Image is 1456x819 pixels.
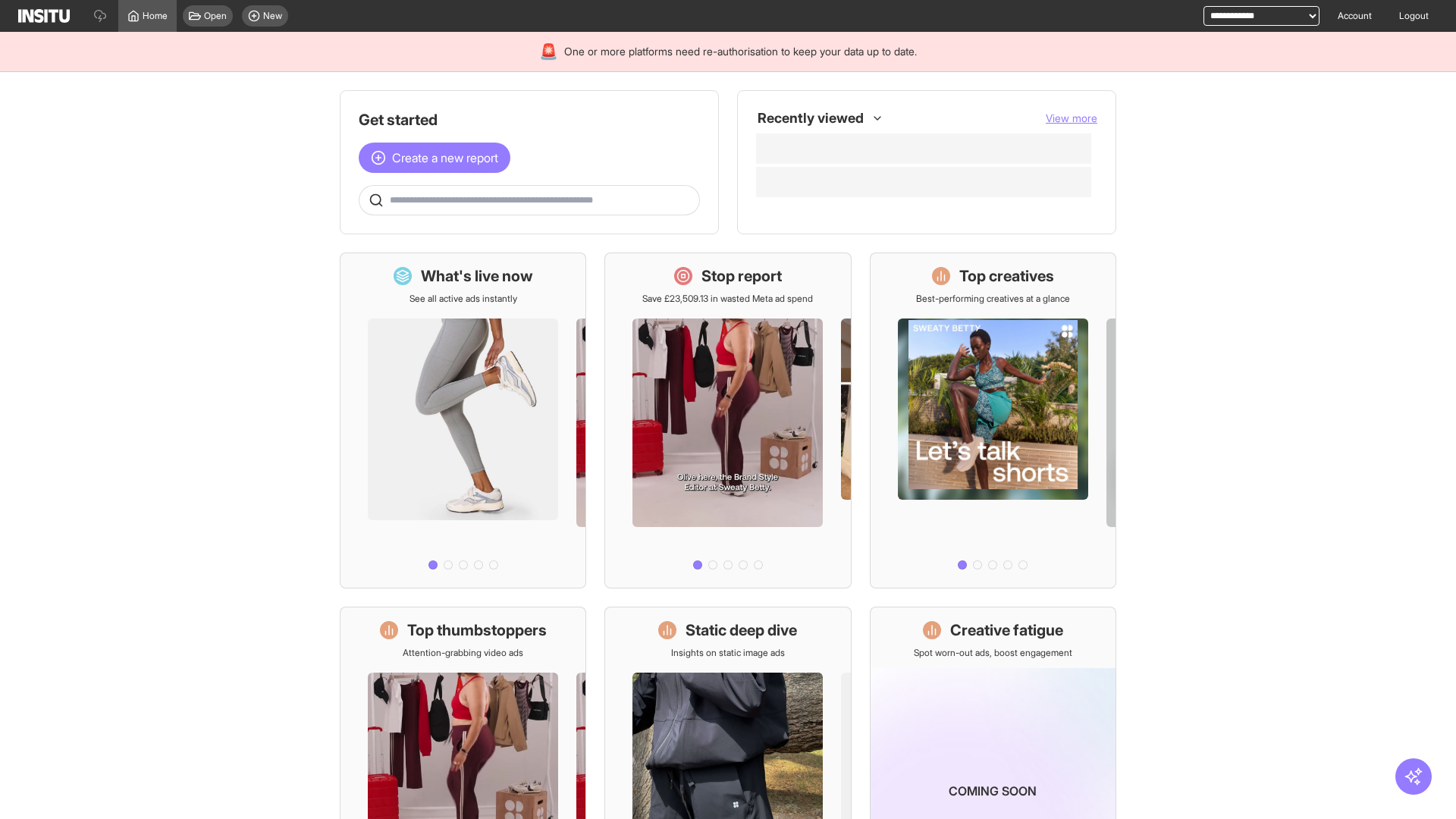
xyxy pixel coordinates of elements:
span: Open [204,10,227,22]
span: New [263,10,282,22]
p: Attention-grabbing video ads [403,647,523,659]
p: Save £23,509.13 in wasted Meta ad spend [642,293,813,305]
a: What's live nowSee all active ads instantly [340,253,586,588]
button: Create a new report [359,143,510,173]
h1: Get started [359,109,700,130]
h1: What's live now [421,265,533,287]
h1: Static deep dive [686,620,797,641]
h1: Stop report [701,265,782,287]
a: Top creativesBest-performing creatives at a glance [870,253,1116,588]
button: View more [1046,111,1097,126]
span: One or more platforms need re-authorisation to keep your data up to date. [564,44,917,59]
p: Insights on static image ads [671,647,785,659]
a: Stop reportSave £23,509.13 in wasted Meta ad spend [604,253,851,588]
span: Home [143,10,168,22]
div: 🚨 [539,41,558,62]
span: Create a new report [392,149,498,167]
span: View more [1046,111,1097,124]
h1: Top creatives [959,265,1054,287]
img: Logo [18,9,70,23]
p: See all active ads instantly [409,293,517,305]
p: Best-performing creatives at a glance [916,293,1070,305]
h1: Top thumbstoppers [407,620,547,641]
